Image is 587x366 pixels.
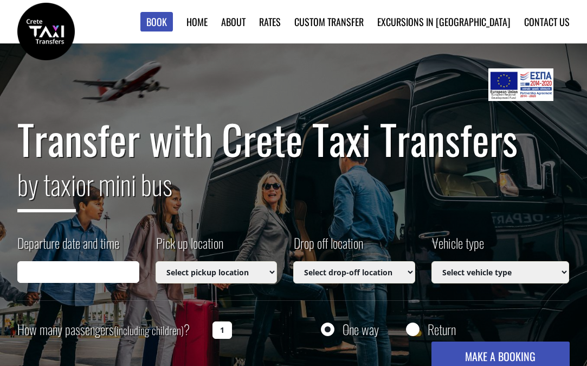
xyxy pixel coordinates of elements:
[293,234,363,261] label: Drop off location
[488,68,553,101] img: e-bannersEUERDF180X90.jpg
[17,116,569,162] h1: Transfer with Crete Taxi Transfers
[156,234,223,261] label: Pick up location
[524,15,570,29] a: Contact us
[377,15,511,29] a: Excursions in [GEOGRAPHIC_DATA]
[114,322,184,338] small: (including children)
[17,317,206,343] label: How many passengers ?
[431,234,484,261] label: Vehicle type
[17,163,76,212] span: by taxi
[17,24,75,36] a: Crete Taxi Transfers | Safe Taxi Transfer Services from to Heraklion Airport, Chania Airport, Ret...
[140,12,173,32] a: Book
[428,323,456,336] label: Return
[221,15,246,29] a: About
[343,323,379,336] label: One way
[259,15,281,29] a: Rates
[186,15,208,29] a: Home
[17,3,75,60] img: Crete Taxi Transfers | Safe Taxi Transfer Services from to Heraklion Airport, Chania Airport, Ret...
[294,15,364,29] a: Custom Transfer
[17,234,119,261] label: Departure date and time
[17,162,569,220] h2: or mini bus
